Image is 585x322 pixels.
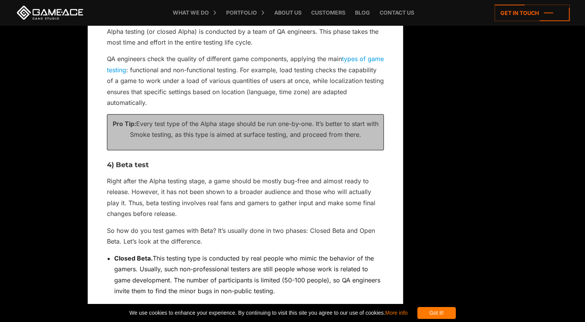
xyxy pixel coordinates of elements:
[385,310,407,316] a: More info
[495,5,570,21] a: Get in touch
[107,55,384,73] a: types of game testing
[114,254,153,262] strong: Closed Beta.
[107,225,384,247] p: So how do you test games with Beta? It’s usually done in two phases: Closed Beta and Open Beta. L...
[107,53,384,108] p: QA engineers check the quality of different game components, applying the main : functional and n...
[111,118,380,140] p: Every test type of the Alpha stage should be run one-by-one. It’s better to start with Smoke test...
[417,307,456,319] div: Got it!
[129,307,407,319] span: We use cookies to enhance your experience. By continuing to visit this site you agree to our use ...
[113,120,136,128] strong: Pro Tip:
[114,253,384,297] p: This testing type is conducted by real people who mimic the behavior of the gamers. Usually, such...
[107,4,384,48] p: Once developers have finished building a game and are satisfied that it functions at least on a b...
[107,176,384,219] p: Right after the Alpha testing stage, a game should be mostly bug-free and almost ready to release...
[107,161,384,169] h3: 4) Beta test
